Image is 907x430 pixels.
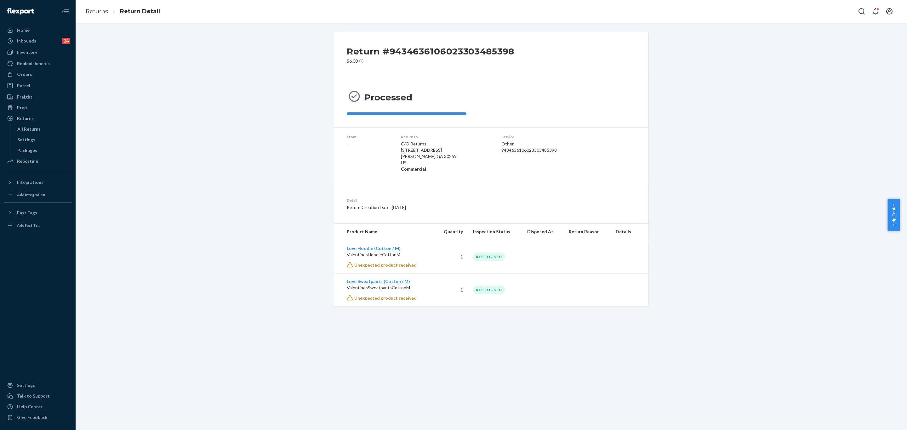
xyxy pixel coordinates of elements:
[86,8,108,15] a: Returns
[4,220,72,230] a: Add Fast Tag
[17,404,43,410] div: Help Center
[62,38,70,44] div: 24
[347,45,514,58] h2: Return #9434636106023303485398
[401,141,491,147] p: C/O Returns
[17,179,43,185] div: Integrations
[887,199,900,231] button: Help Center
[334,223,435,240] th: Product Name
[501,141,514,146] span: Other
[4,156,72,166] a: Reporting
[17,210,37,216] div: Fast Tags
[4,69,72,79] a: Orders
[17,27,30,33] div: Home
[611,223,648,240] th: Details
[4,412,72,422] button: Give Feedback
[7,8,34,14] img: Flexport logo
[14,124,72,134] a: All Returns
[4,59,72,69] a: Replenishments
[17,137,35,143] div: Settings
[883,5,896,18] button: Open account menu
[17,414,48,421] div: Give Feedback
[435,240,468,274] td: 1
[4,103,72,113] a: Prep
[401,160,491,166] p: US
[4,380,72,390] a: Settings
[17,82,30,89] div: Parcel
[869,5,882,18] button: Open notifications
[4,25,72,35] a: Home
[347,198,521,203] dt: Detail
[501,134,591,139] dt: Service
[501,147,591,153] div: 9434636106023303485398
[81,2,165,21] ol: breadcrumbs
[401,134,491,139] dt: Return to
[4,81,72,91] a: Parcel
[347,141,348,146] span: ,
[401,153,491,160] p: [PERSON_NAME] , GA 30259
[14,145,72,156] a: Packages
[435,223,468,240] th: Quantity
[17,158,38,164] div: Reporting
[354,295,417,301] span: Unexpected product received
[120,8,160,15] a: Return Detail
[4,391,72,401] a: Talk to Support
[17,115,34,122] div: Returns
[17,71,32,77] div: Orders
[4,177,72,187] button: Integrations
[522,223,564,240] th: Disposed At
[4,113,72,123] a: Returns
[17,38,36,44] div: Inbounds
[347,204,521,211] p: Return Creation Date : [DATE]
[401,147,491,153] p: [STREET_ADDRESS]
[855,5,868,18] button: Open Search Box
[401,166,426,172] strong: Commercial
[354,262,417,268] span: Unexpected product received
[17,147,37,154] div: Packages
[347,134,391,139] dt: From
[564,223,611,240] th: Return Reason
[4,36,72,46] a: Inbounds24
[17,94,32,100] div: Freight
[17,223,40,228] div: Add Fast Tag
[468,223,522,240] th: Inspection Status
[347,246,401,251] a: Love Hoodie (Cotton / M)
[4,92,72,102] a: Freight
[364,92,412,103] h3: Processed
[4,190,72,200] a: Add Integration
[473,286,505,294] div: RESTOCKED
[17,49,37,55] div: Inventory
[17,126,41,132] div: All Returns
[347,279,410,284] a: Love Sweatpants (Cotton / M)
[473,252,505,261] div: RESTOCKED
[17,393,50,399] div: Talk to Support
[347,58,514,64] p: $6.00
[347,285,430,291] p: ValentinesSweatpantsCottonM
[17,60,50,67] div: Replenishments
[17,382,35,388] div: Settings
[59,5,72,18] button: Close Navigation
[435,273,468,306] td: 1
[4,208,72,218] button: Fast Tags
[17,105,27,111] div: Prep
[347,252,430,258] p: ValentinesHoodieCottonM
[17,192,45,197] div: Add Integration
[14,135,72,145] a: Settings
[4,402,72,412] a: Help Center
[4,47,72,57] a: Inventory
